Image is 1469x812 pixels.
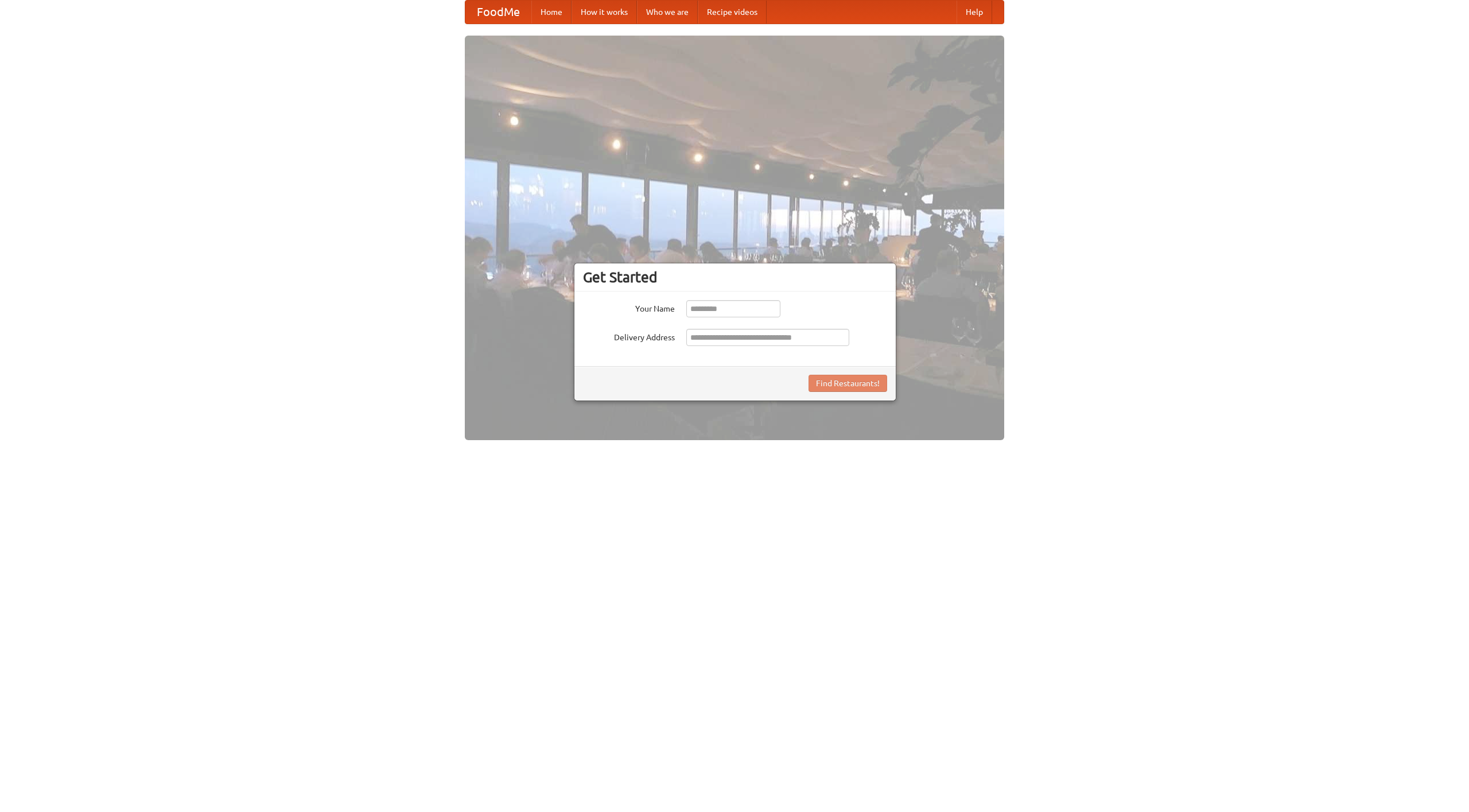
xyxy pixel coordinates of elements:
h3: Get Started [583,269,887,286]
a: Who we are [637,1,698,24]
a: Home [531,1,572,24]
a: How it works [572,1,637,24]
button: Find Restaurants! [809,375,887,392]
label: Delivery Address [583,329,675,343]
a: FoodMe [465,1,531,24]
a: Help [957,1,992,24]
label: Your Name [583,300,675,314]
a: Recipe videos [698,1,767,24]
